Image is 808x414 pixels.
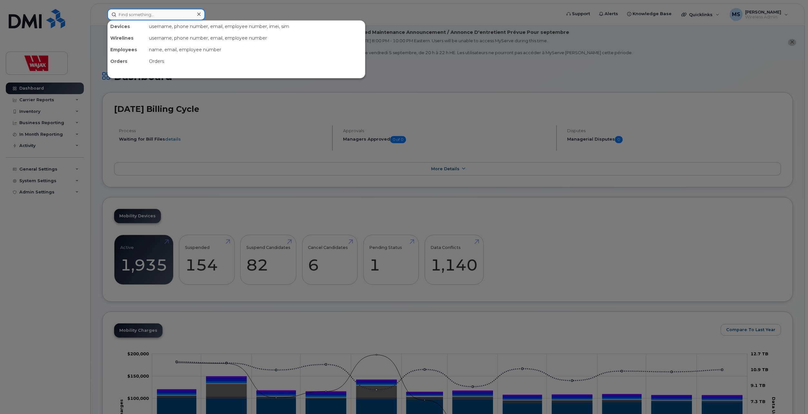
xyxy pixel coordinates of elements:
div: username, phone number, email, employee number, imei, sim [146,21,365,32]
div: Devices [108,21,146,32]
div: username, phone number, email, employee number [146,32,365,44]
div: Orders [146,55,365,67]
div: Employees [108,44,146,55]
div: Orders [108,55,146,67]
div: name, email, employee number [146,44,365,55]
div: Wirelines [108,32,146,44]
